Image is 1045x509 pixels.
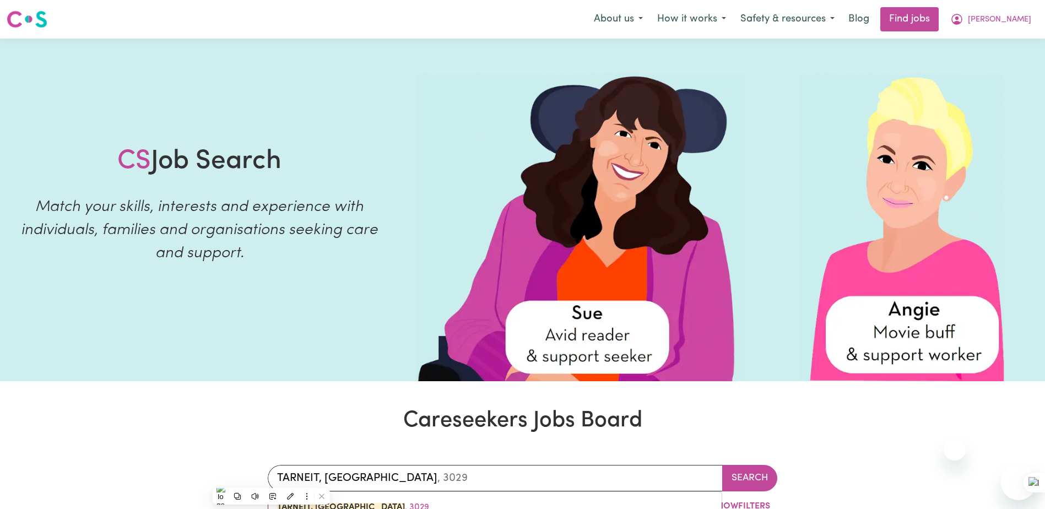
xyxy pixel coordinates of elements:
[1001,465,1036,500] iframe: Button to launch messaging window
[733,8,842,31] button: Safety & resources
[968,14,1031,26] span: [PERSON_NAME]
[117,146,281,178] h1: Job Search
[650,8,733,31] button: How it works
[842,7,876,31] a: Blog
[268,465,723,491] input: Enter a suburb or postcode
[587,8,650,31] button: About us
[722,465,777,491] button: Search
[7,7,47,32] a: Careseekers logo
[117,148,151,175] span: CS
[13,196,386,265] p: Match your skills, interests and experience with individuals, families and organisations seeking ...
[943,8,1038,31] button: My Account
[944,438,966,461] iframe: Close message
[880,7,939,31] a: Find jobs
[7,9,47,29] img: Careseekers logo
